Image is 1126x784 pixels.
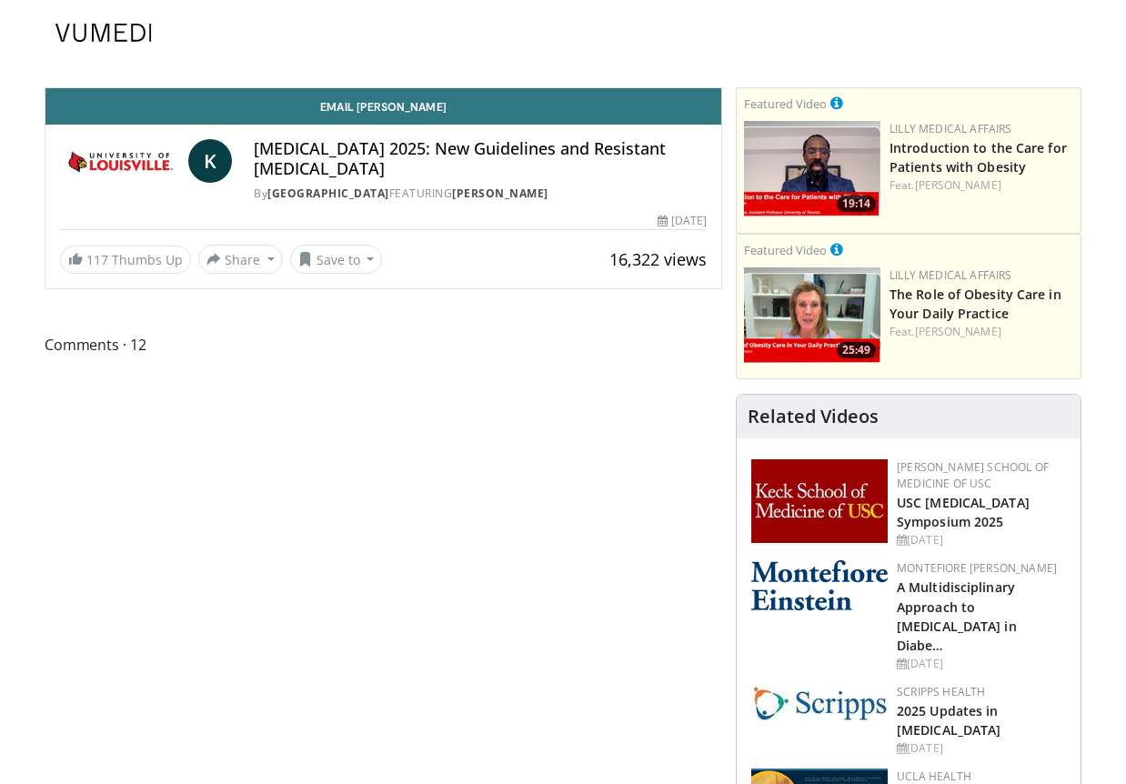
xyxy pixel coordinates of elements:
[890,121,1012,136] a: Lilly Medical Affairs
[744,267,880,363] a: 25:49
[744,95,827,112] small: Featured Video
[890,177,1073,194] div: Feat.
[198,245,283,274] button: Share
[55,24,152,42] img: VuMedi Logo
[290,245,383,274] button: Save to
[897,740,1066,757] div: [DATE]
[897,494,1030,530] a: USC [MEDICAL_DATA] Symposium 2025
[751,684,888,721] img: c9f2b0b7-b02a-4276-a72a-b0cbb4230bc1.jpg.150x105_q85_autocrop_double_scale_upscale_version-0.2.jpg
[609,248,707,270] span: 16,322 views
[86,251,108,268] span: 117
[897,459,1049,491] a: [PERSON_NAME] School of Medicine of USC
[897,560,1057,576] a: Montefiore [PERSON_NAME]
[60,246,191,274] a: 117 Thumbs Up
[897,578,1017,653] a: A Multidisciplinary Approach to [MEDICAL_DATA] in Diabe…
[60,139,181,183] img: University of Louisville
[890,324,1073,340] div: Feat.
[897,702,1000,739] a: 2025 Updates in [MEDICAL_DATA]
[830,93,843,113] a: This is paid for by Lilly Medical Affairs
[658,213,707,229] div: [DATE]
[915,177,1001,193] a: [PERSON_NAME]
[744,267,880,363] img: e1208b6b-349f-4914-9dd7-f97803bdbf1d.png.150x105_q85_crop-smart_upscale.png
[188,139,232,183] a: K
[45,333,722,357] span: Comments 12
[897,656,1066,672] div: [DATE]
[45,88,721,125] a: Email [PERSON_NAME]
[744,121,880,216] a: 19:14
[890,139,1067,176] a: Introduction to the Care for Patients with Obesity
[254,139,707,178] h4: [MEDICAL_DATA] 2025: New Guidelines and Resistant [MEDICAL_DATA]
[751,560,888,610] img: b0142b4c-93a1-4b58-8f91-5265c282693c.png.150x105_q85_autocrop_double_scale_upscale_version-0.2.png
[837,342,876,358] span: 25:49
[915,324,1001,339] a: [PERSON_NAME]
[897,684,985,699] a: Scripps Health
[744,242,827,258] small: Featured Video
[897,769,971,784] a: UCLA Health
[751,459,888,543] img: 7b941f1f-d101-407a-8bfa-07bd47db01ba.png.150x105_q85_autocrop_double_scale_upscale_version-0.2.jpg
[254,186,707,202] div: By FEATURING
[748,406,879,427] h4: Related Videos
[837,196,876,212] span: 19:14
[890,267,1012,283] a: Lilly Medical Affairs
[267,186,389,201] a: [GEOGRAPHIC_DATA]
[452,186,548,201] a: [PERSON_NAME]
[744,121,880,216] img: acc2e291-ced4-4dd5-b17b-d06994da28f3.png.150x105_q85_crop-smart_upscale.png
[897,577,1066,653] h2: A Multidisciplinary Approach to Peripheral Arterial Disease in Diabetic Foot Ulcer
[890,286,1061,322] a: The Role of Obesity Care in Your Daily Practice
[897,532,1066,548] div: [DATE]
[830,239,843,259] a: This is paid for by Lilly Medical Affairs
